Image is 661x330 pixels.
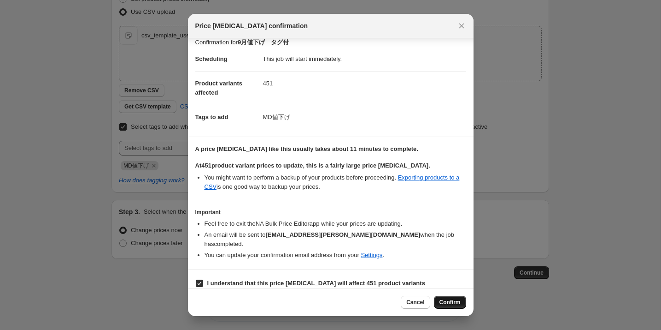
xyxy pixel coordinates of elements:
[263,105,466,129] dd: MD値下げ
[455,19,468,32] button: Close
[406,299,424,306] span: Cancel
[263,47,466,71] dd: This job will start immediately.
[238,39,289,46] b: 9月値下げ タグ付
[195,55,228,62] span: Scheduling
[434,296,466,309] button: Confirm
[195,38,466,47] p: Confirmation for
[263,71,466,96] dd: 451
[195,114,228,120] span: Tags to add
[205,173,466,192] li: You might want to perform a backup of your products before proceeding. is one good way to backup ...
[265,231,420,238] b: [EMAIL_ADDRESS][PERSON_NAME][DOMAIN_NAME]
[195,209,466,216] h3: Important
[439,299,461,306] span: Confirm
[205,230,466,249] li: An email will be sent to when the job has completed .
[195,80,243,96] span: Product variants affected
[207,280,425,287] b: I understand that this price [MEDICAL_DATA] will affect 451 product variants
[195,162,430,169] b: At 451 product variant prices to update, this is a fairly large price [MEDICAL_DATA].
[195,145,418,152] b: A price [MEDICAL_DATA] like this usually takes about 11 minutes to complete.
[401,296,430,309] button: Cancel
[361,252,382,258] a: Settings
[205,219,466,228] li: Feel free to exit the NA Bulk Price Editor app while your prices are updating.
[205,251,466,260] li: You can update your confirmation email address from your .
[195,21,308,30] span: Price [MEDICAL_DATA] confirmation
